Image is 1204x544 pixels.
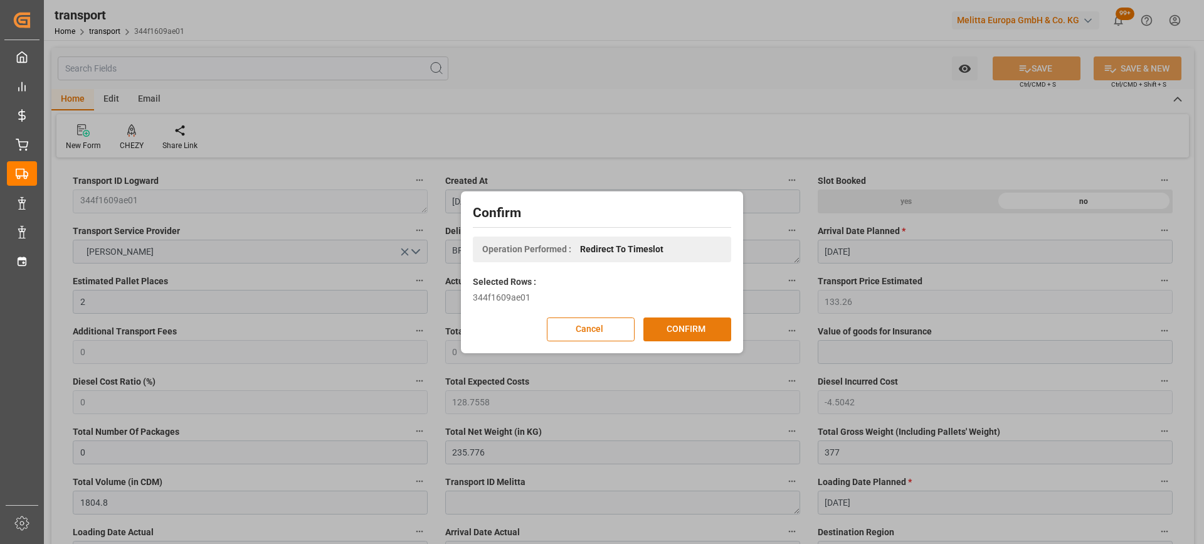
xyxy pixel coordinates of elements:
div: 344f1609ae01 [473,291,731,304]
span: Operation Performed : [482,243,571,256]
span: Redirect To Timeslot [580,243,663,256]
label: Selected Rows : [473,275,536,289]
h2: Confirm [473,203,731,223]
button: CONFIRM [643,317,731,341]
button: Cancel [547,317,635,341]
